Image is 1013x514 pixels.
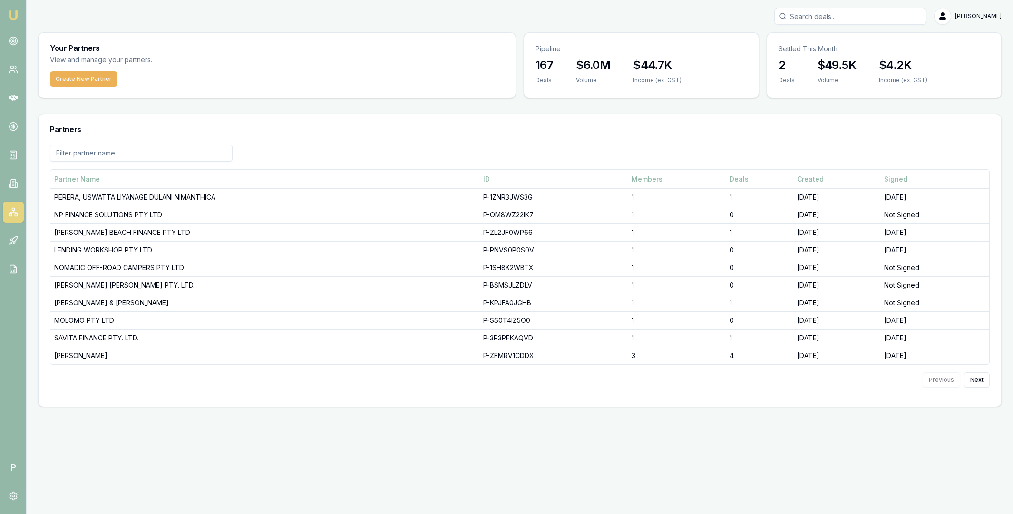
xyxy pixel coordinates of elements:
[793,330,880,347] td: [DATE]
[726,312,793,330] td: 0
[50,277,479,294] td: [PERSON_NAME] [PERSON_NAME] PTY. LTD.
[880,224,989,242] td: [DATE]
[779,77,795,84] div: Deals
[628,224,726,242] td: 1
[628,347,726,365] td: 3
[50,224,479,242] td: [PERSON_NAME] BEACH FINANCE PTY LTD
[793,277,880,294] td: [DATE]
[726,189,793,206] td: 1
[633,58,682,73] h3: $44.7K
[884,210,985,220] div: Not Signed
[483,175,624,184] div: ID
[628,277,726,294] td: 1
[884,298,985,308] div: Not Signed
[536,58,553,73] h3: 167
[479,206,628,224] td: P-OM8WZ22IK7
[884,263,985,272] div: Not Signed
[726,224,793,242] td: 1
[3,457,24,478] span: P
[793,242,880,259] td: [DATE]
[793,347,880,365] td: [DATE]
[50,347,479,365] td: [PERSON_NAME]
[50,259,479,277] td: NOMADIC OFF-ROAD CAMPERS PTY LTD
[628,294,726,312] td: 1
[726,259,793,277] td: 0
[774,8,926,25] input: Search deals
[793,224,880,242] td: [DATE]
[726,294,793,312] td: 1
[880,330,989,347] td: [DATE]
[879,77,927,84] div: Income (ex. GST)
[880,189,989,206] td: [DATE]
[793,189,880,206] td: [DATE]
[880,312,989,330] td: [DATE]
[479,294,628,312] td: P-KPJFA0JGHB
[726,206,793,224] td: 0
[479,347,628,365] td: P-ZFMRV1CDDX
[576,77,610,84] div: Volume
[880,242,989,259] td: [DATE]
[50,330,479,347] td: SAVITA FINANCE PTY. LTD.
[50,242,479,259] td: LENDING WORKSHOP PTY LTD
[536,77,553,84] div: Deals
[50,189,479,206] td: PERERA, USWATTA LIYANAGE DULANI NIMANTHICA
[628,312,726,330] td: 1
[879,58,927,73] h3: $4.2K
[793,312,880,330] td: [DATE]
[726,277,793,294] td: 0
[536,44,747,54] p: Pipeline
[797,175,877,184] div: Created
[50,55,293,66] p: View and manage your partners.
[479,189,628,206] td: P-1ZNR3JWS3G
[793,206,880,224] td: [DATE]
[779,58,795,73] h3: 2
[628,206,726,224] td: 1
[726,242,793,259] td: 0
[50,71,117,87] button: Create New Partner
[628,242,726,259] td: 1
[8,10,19,21] img: emu-icon-u.png
[50,44,504,52] h3: Your Partners
[779,44,990,54] p: Settled This Month
[50,206,479,224] td: NP FINANCE SOLUTIONS PTY LTD
[50,312,479,330] td: MOLOMO PTY LTD
[50,126,990,133] h3: Partners
[726,347,793,365] td: 4
[628,189,726,206] td: 1
[793,294,880,312] td: [DATE]
[726,330,793,347] td: 1
[955,12,1002,20] span: [PERSON_NAME]
[818,58,856,73] h3: $49.5K
[479,224,628,242] td: P-ZL2JF0WP66
[50,145,233,162] input: Filter partner name...
[479,330,628,347] td: P-3R3PFKAQVD
[479,312,628,330] td: P-SS0T4IZ5O0
[628,259,726,277] td: 1
[50,294,479,312] td: [PERSON_NAME] & [PERSON_NAME]
[884,175,985,184] div: Signed
[964,372,990,388] button: Next
[880,347,989,365] td: [DATE]
[793,259,880,277] td: [DATE]
[54,175,476,184] div: Partner Name
[730,175,789,184] div: Deals
[576,58,610,73] h3: $6.0M
[818,77,856,84] div: Volume
[632,175,722,184] div: Members
[479,259,628,277] td: P-1SH8K2WBTX
[633,77,682,84] div: Income (ex. GST)
[884,281,985,290] div: Not Signed
[479,242,628,259] td: P-PNVS0P0S0V
[628,330,726,347] td: 1
[479,277,628,294] td: P-BSMSJLZDLV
